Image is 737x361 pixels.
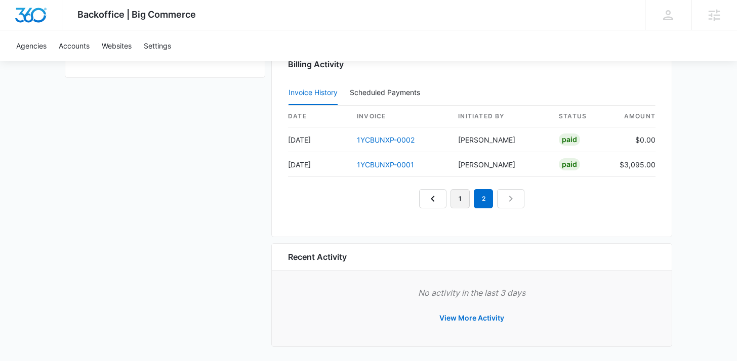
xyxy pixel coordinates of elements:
th: status [551,106,611,127]
td: [PERSON_NAME] [450,127,551,152]
th: Initiated By [450,106,551,127]
button: View More Activity [429,306,514,330]
td: [DATE] [288,152,349,177]
th: date [288,106,349,127]
h6: Recent Activity [288,251,347,263]
a: Websites [96,30,138,61]
p: No activity in the last 3 days [288,287,656,299]
div: Paid [559,158,580,170]
span: Backoffice | Big Commerce [77,9,196,20]
td: [DATE] [288,127,349,152]
div: Scheduled Payments [350,89,424,96]
a: 1YCBUNXP-0002 [357,136,415,144]
button: Invoice History [289,81,338,105]
h3: Billing Activity [288,58,656,70]
nav: Pagination [419,189,524,208]
a: Previous Page [419,189,446,208]
a: Page 1 [451,189,470,208]
a: Settings [138,30,177,61]
a: Agencies [10,30,53,61]
a: 1YCBUNXP-0001 [357,160,414,169]
em: 2 [474,189,493,208]
td: $3,095.00 [611,152,656,177]
td: $0.00 [611,127,656,152]
a: Accounts [53,30,96,61]
th: invoice [349,106,450,127]
td: [PERSON_NAME] [450,152,551,177]
div: Paid [559,133,580,146]
th: amount [611,106,656,127]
